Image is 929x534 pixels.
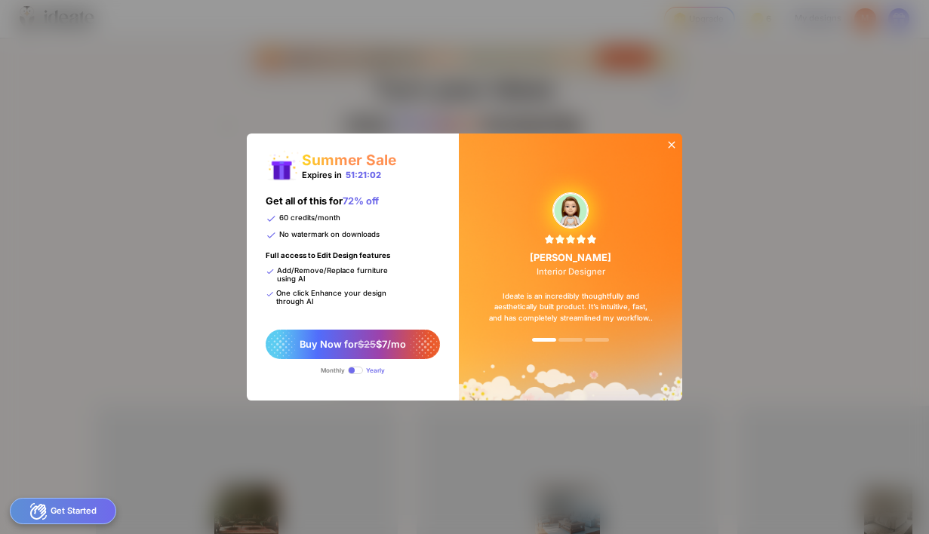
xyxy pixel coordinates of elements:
span: Interior Designer [537,266,605,277]
div: [PERSON_NAME] [530,252,611,276]
div: Full access to Edit Design features [266,251,390,266]
div: Add/Remove/Replace furniture using AI [266,266,394,283]
div: 51:21:02 [346,170,381,180]
div: Expires in [302,170,381,180]
div: Get Started [10,498,116,524]
div: No watermark on downloads [266,230,379,241]
span: $25 [358,339,376,350]
div: Ideate is an incredibly thoughtfully and aesthetically built product. It’s intuitive, fast, and h... [474,277,667,339]
div: 60 credits/month [266,213,340,224]
div: One click Enhance your design through AI [266,289,394,305]
div: Summer Sale [302,151,396,169]
img: summerSaleBg.png [459,133,682,400]
div: Get all of this for [266,195,379,213]
div: Yearly [366,367,385,374]
img: upgradeReviewAvtar-3.png [553,193,588,228]
span: 72% off [343,195,379,207]
span: Buy Now for $7/mo [300,339,406,350]
div: Monthly [321,367,345,374]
